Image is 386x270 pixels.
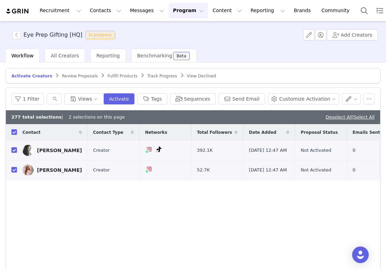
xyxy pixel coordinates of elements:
button: 1 Filter [11,93,44,104]
span: Fulfill Products [107,74,138,78]
span: 52.7K [197,167,210,174]
h3: Eye Prep Gifting [HQ] [23,31,83,39]
span: View Declined [187,74,216,78]
div: | 2 selections on this page [11,114,125,121]
a: [PERSON_NAME] [22,165,82,176]
button: Content [208,3,246,18]
div: [PERSON_NAME] [37,148,82,153]
a: Community [318,3,357,18]
img: 88bb73e6-049b-475f-adf3-34475ab9900b.jpg [22,145,34,156]
a: Brands [290,3,317,18]
img: instagram.svg [147,147,152,152]
button: Program [169,3,208,18]
span: Networks [145,129,167,136]
span: Proposal Status [301,129,338,136]
span: Activate Creators [11,74,52,78]
span: Total Followers [197,129,232,136]
button: Views [64,93,105,104]
a: Select All [354,114,375,120]
a: [PERSON_NAME] [22,145,82,156]
span: Reporting [96,53,120,58]
img: instagram.svg [147,166,152,172]
span: Creator [93,167,110,174]
span: In progress [85,31,115,39]
button: Contacts [86,3,125,18]
button: Reporting [246,3,289,18]
span: Contact [22,129,40,136]
span: Emails Sent [352,129,380,136]
button: Tags [137,93,167,104]
button: Recruitment [36,3,85,18]
button: Activate [104,93,134,104]
span: 392.1K [197,147,213,154]
button: Add Creators [327,29,378,40]
span: Not Activated [301,147,331,154]
img: grin logo [6,8,30,15]
button: Messages [126,3,168,18]
button: Search [357,3,372,18]
span: Date Added [249,129,276,136]
div: Beta [177,54,186,58]
input: Search... [47,93,62,104]
i: icon: search [53,96,57,101]
span: Benchmarking [137,53,172,58]
a: Deselect All [326,114,352,120]
div: [PERSON_NAME] [37,167,82,173]
span: | [352,114,375,120]
span: All Creators [51,53,79,58]
span: Not Activated [301,167,331,174]
button: Send Email [218,93,265,104]
span: Track Progress [147,74,177,78]
span: [DATE] 12:47 AM [249,147,287,154]
span: Review Proposals [62,74,98,78]
span: [object Object] [12,31,118,39]
div: Open Intercom Messenger [352,246,369,263]
span: [DATE] 12:47 AM [249,167,287,174]
img: 1fb7b6d4-f16c-4faf-905d-39143eeb715f--s.jpg [22,165,34,176]
span: Workflow [11,53,34,58]
button: Customize Activation [268,93,339,104]
b: 277 total selections [11,114,62,120]
button: Sequences [170,93,216,104]
span: Creator [93,147,110,154]
span: Contact Type [93,129,123,136]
